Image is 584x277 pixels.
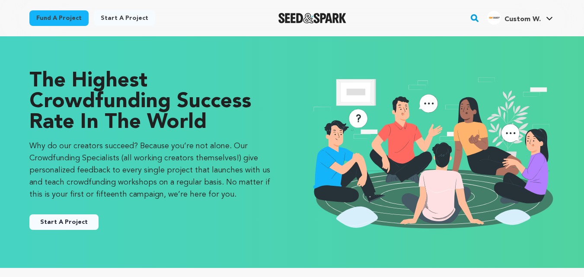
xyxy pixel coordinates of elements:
img: seedandspark start project illustration image [310,71,555,233]
span: Custom W. [504,16,541,23]
a: Start a project [94,10,155,26]
img: b117f61df5522920.png [487,11,501,25]
div: Custom W.'s Profile [487,11,541,25]
img: Seed&Spark Logo Dark Mode [278,13,346,23]
p: The Highest Crowdfunding Success Rate in the World [29,71,275,133]
p: Why do our creators succeed? Because you’re not alone. Our Crowdfunding Specialists (all working ... [29,140,275,201]
a: Custom W.'s Profile [485,9,555,25]
span: Custom W.'s Profile [485,9,555,27]
a: Seed&Spark Homepage [278,13,346,23]
button: Start A Project [29,214,99,230]
a: Fund a project [29,10,89,26]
